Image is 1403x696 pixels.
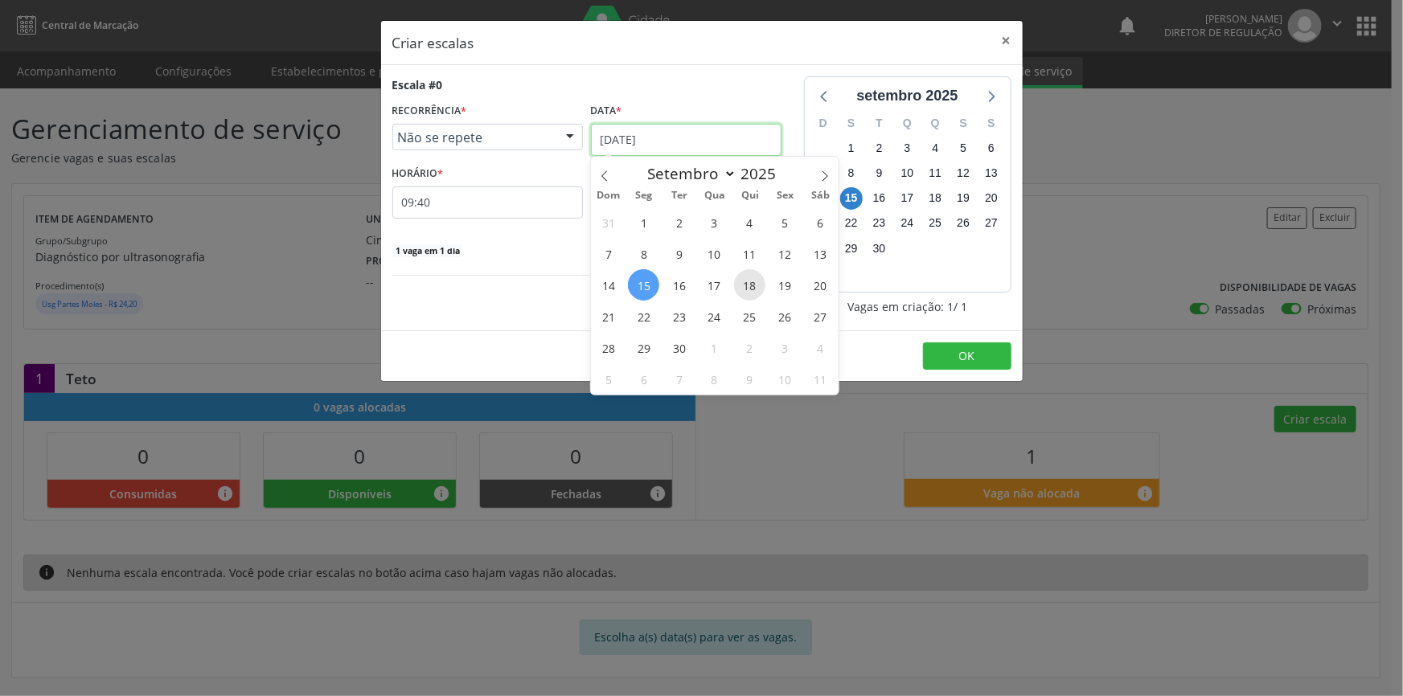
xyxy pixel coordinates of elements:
[593,207,624,238] span: Agosto 31, 2025
[924,187,946,210] span: quinta-feira, 18 de setembro de 2025
[734,269,765,301] span: Setembro 18, 2025
[392,32,474,53] h5: Criar escalas
[736,163,790,184] input: Year
[593,269,624,301] span: Setembro 14, 2025
[663,207,695,238] span: Setembro 2, 2025
[810,111,838,136] div: D
[950,111,978,136] div: S
[959,348,975,363] span: OK
[924,212,946,235] span: quinta-feira, 25 de setembro de 2025
[663,363,695,395] span: Outubro 7, 2025
[804,298,1011,315] div: Vagas em criação: 1
[923,342,1011,370] button: OK
[699,301,730,332] span: Setembro 24, 2025
[628,363,659,395] span: Outubro 6, 2025
[952,137,974,159] span: sexta-feira, 5 de setembro de 2025
[769,332,801,363] span: Outubro 3, 2025
[769,363,801,395] span: Outubro 10, 2025
[699,207,730,238] span: Setembro 3, 2025
[732,190,768,201] span: Qui
[699,332,730,363] span: Outubro 1, 2025
[734,301,765,332] span: Setembro 25, 2025
[896,212,918,235] span: quarta-feira, 24 de setembro de 2025
[640,162,736,185] select: Month
[978,111,1006,136] div: S
[896,137,918,159] span: quarta-feira, 3 de setembro de 2025
[591,99,622,124] label: Data
[991,21,1023,60] button: Close
[593,332,624,363] span: Setembro 28, 2025
[392,76,443,93] div: Escala #0
[896,162,918,185] span: quarta-feira, 10 de setembro de 2025
[392,244,463,257] span: 1 vaga em 1 dia
[699,363,730,395] span: Outubro 8, 2025
[893,111,921,136] div: Q
[392,162,444,186] label: HORÁRIO
[868,162,891,185] span: terça-feira, 9 de setembro de 2025
[850,85,964,107] div: setembro 2025
[628,207,659,238] span: Setembro 1, 2025
[868,187,891,210] span: terça-feira, 16 de setembro de 2025
[591,124,781,156] input: Selecione uma data
[921,111,950,136] div: Q
[628,332,659,363] span: Setembro 29, 2025
[980,212,1003,235] span: sábado, 27 de setembro de 2025
[398,129,550,145] span: Não se repete
[840,187,863,210] span: segunda-feira, 15 de setembro de 2025
[837,111,865,136] div: S
[840,162,863,185] span: segunda-feira, 8 de setembro de 2025
[954,298,967,315] span: / 1
[734,363,765,395] span: Outubro 9, 2025
[868,137,891,159] span: terça-feira, 2 de setembro de 2025
[980,162,1003,185] span: sábado, 13 de setembro de 2025
[663,332,695,363] span: Setembro 30, 2025
[840,137,863,159] span: segunda-feira, 1 de setembro de 2025
[868,212,891,235] span: terça-feira, 23 de setembro de 2025
[769,207,801,238] span: Setembro 5, 2025
[734,238,765,269] span: Setembro 11, 2025
[699,238,730,269] span: Setembro 10, 2025
[840,237,863,260] span: segunda-feira, 29 de setembro de 2025
[924,137,946,159] span: quinta-feira, 4 de setembro de 2025
[896,187,918,210] span: quarta-feira, 17 de setembro de 2025
[593,301,624,332] span: Setembro 21, 2025
[663,301,695,332] span: Setembro 23, 2025
[805,269,836,301] span: Setembro 20, 2025
[769,301,801,332] span: Setembro 26, 2025
[805,301,836,332] span: Setembro 27, 2025
[980,187,1003,210] span: sábado, 20 de setembro de 2025
[392,186,583,219] input: 00:00
[662,190,697,201] span: Ter
[952,187,974,210] span: sexta-feira, 19 de setembro de 2025
[593,238,624,269] span: Setembro 7, 2025
[626,190,662,201] span: Seg
[663,238,695,269] span: Setembro 9, 2025
[805,207,836,238] span: Setembro 6, 2025
[697,190,732,201] span: Qua
[840,212,863,235] span: segunda-feira, 22 de setembro de 2025
[924,162,946,185] span: quinta-feira, 11 de setembro de 2025
[628,301,659,332] span: Setembro 22, 2025
[663,269,695,301] span: Setembro 16, 2025
[734,207,765,238] span: Setembro 4, 2025
[952,212,974,235] span: sexta-feira, 26 de setembro de 2025
[628,238,659,269] span: Setembro 8, 2025
[769,269,801,301] span: Setembro 19, 2025
[803,190,839,201] span: Sáb
[805,238,836,269] span: Setembro 13, 2025
[768,190,803,201] span: Sex
[392,99,467,124] label: RECORRÊNCIA
[952,162,974,185] span: sexta-feira, 12 de setembro de 2025
[734,332,765,363] span: Outubro 2, 2025
[699,269,730,301] span: Setembro 17, 2025
[980,137,1003,159] span: sábado, 6 de setembro de 2025
[628,269,659,301] span: Setembro 15, 2025
[805,332,836,363] span: Outubro 4, 2025
[591,190,626,201] span: Dom
[593,363,624,395] span: Outubro 5, 2025
[868,237,891,260] span: terça-feira, 30 de setembro de 2025
[865,111,893,136] div: T
[805,363,836,395] span: Outubro 11, 2025
[769,238,801,269] span: Setembro 12, 2025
